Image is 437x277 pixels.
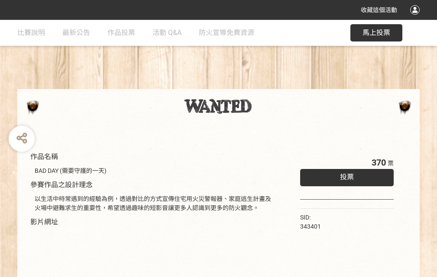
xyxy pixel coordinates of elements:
a: 作品投票 [107,20,135,46]
a: 活動 Q&A [152,20,181,46]
div: 以生活中時常遇到的經驗為例，透過對比的方式宣傳住宅用火災警報器、家庭逃生計畫及火場中避難求生的重要性，希望透過趣味的短影音讓更多人認識到更多的防火觀念。 [35,194,274,213]
span: SID: 343401 [300,214,321,230]
span: 馬上投票 [363,29,390,37]
a: 最新公告 [62,20,90,46]
span: 投票 [340,173,354,181]
span: 比賽說明 [17,29,45,37]
span: 參賽作品之設計理念 [30,181,93,189]
span: 防火宣導免費資源 [199,29,254,37]
span: 最新公告 [62,29,90,37]
a: 防火宣導免費資源 [199,20,254,46]
span: 票 [388,160,394,167]
span: 活動 Q&A [152,29,181,37]
iframe: Facebook Share [323,213,366,222]
span: 作品投票 [107,29,135,37]
span: 作品名稱 [30,153,58,161]
a: 比賽說明 [17,20,45,46]
div: BAD DAY (需要守護的一天) [35,166,274,175]
span: 影片網址 [30,218,58,226]
span: 370 [372,157,386,168]
span: 收藏這個活動 [361,6,397,13]
button: 馬上投票 [350,24,402,41]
